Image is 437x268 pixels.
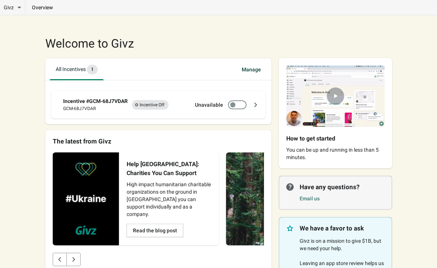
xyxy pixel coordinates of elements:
[63,97,128,105] div: Incentive #GCM-68J7VDAR
[133,227,177,233] span: Read the blog post
[236,63,267,76] span: Manage
[45,38,271,49] div: Welcome to Givz
[195,101,223,109] label: Unavailable
[300,196,320,201] a: Email us
[87,65,98,74] span: 1
[56,66,98,72] span: All Incentives
[53,253,67,266] button: Previous
[300,224,385,233] p: We have a favor to ask
[53,253,264,266] nav: Pagination
[234,59,268,80] button: Manage incentives
[53,138,264,145] div: The latest from Givz
[4,4,14,11] span: Givz
[286,146,385,161] p: You can be up and running in less than 5 minutes.
[279,58,392,134] img: de22701b3f454b70bb084da32b4ae3d0-1644416428799-with-play.gif
[226,152,293,245] img: SHOP___25_environment_charities_ak4w3g.jpg
[48,59,105,80] button: All campaigns
[127,181,212,218] p: High impact humanitarian charitable organizations on the ground in [GEOGRAPHIC_DATA] you can supp...
[132,100,169,110] span: Incentive Off
[52,152,119,245] img: ukraine-givz_pkt0qu.jpg
[66,253,81,266] button: Next
[63,105,128,112] div: GCM-68J7VDAR
[286,134,373,143] h2: How to get started
[127,160,200,178] h2: Help [GEOGRAPHIC_DATA]: Charities You Can Support
[127,224,183,237] button: Read the blog post
[300,183,385,191] p: Have any questions?
[25,4,60,11] p: overview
